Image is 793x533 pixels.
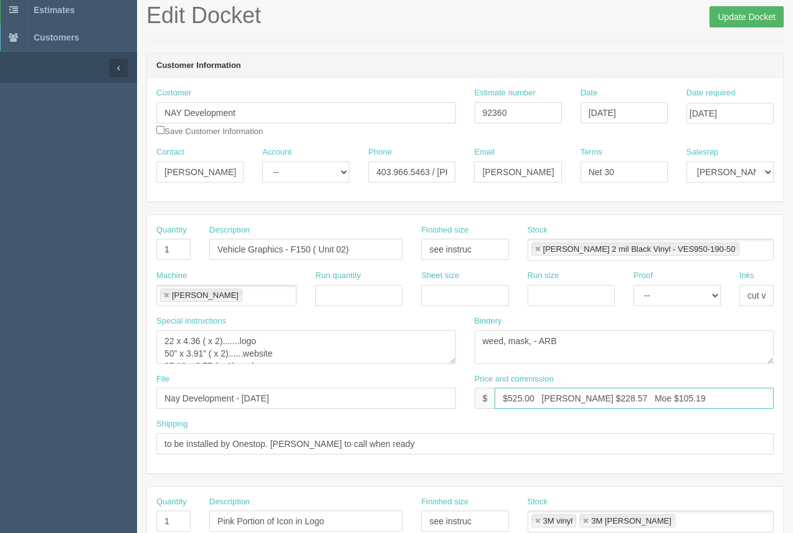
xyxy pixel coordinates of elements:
input: Enter customer name [156,102,456,123]
div: 3M vinyl [543,517,573,525]
label: Quantity [156,224,186,236]
label: Stock [528,496,548,508]
label: Sheet size [421,270,459,282]
label: Date required [686,87,736,99]
label: Shipping [156,418,188,430]
label: Run size [528,270,559,282]
header: Customer Information [147,54,783,79]
label: Run quantity [315,270,361,282]
span: Estimates [34,5,75,15]
label: Machine [156,270,187,282]
label: Price and commission [475,373,554,385]
textarea: weed, mask, - ARB [475,330,774,364]
label: Terms [581,146,602,158]
label: Special instructions [156,315,226,327]
label: Customer [156,87,191,99]
div: 3M [PERSON_NAME] [591,517,672,525]
label: Account [262,146,292,158]
input: Update Docket [710,6,784,27]
label: Inks [739,270,754,282]
label: Description [209,224,250,236]
label: Stock [528,224,548,236]
span: Customers [34,32,79,42]
label: Finished size [421,224,468,236]
div: $ [475,388,495,409]
textarea: 22 x 4.36 ( x 2).......logo 50” x 3.91” ( x 2)......website 25.19 x 2.75 ( x 1).....phone 4 x 3 (... [156,330,456,364]
label: Estimate number [475,87,536,99]
label: Finished size [421,496,468,508]
label: Date [581,87,597,99]
div: [PERSON_NAME] 2 mil Black Vinyl - VES950-190-50 [543,245,736,253]
label: Proof [634,270,653,282]
label: File [156,373,169,385]
div: [PERSON_NAME] [172,291,239,299]
label: Contact [156,146,184,158]
label: Description [209,496,250,508]
label: Salesrep [686,146,718,158]
h1: Edit Docket [146,3,784,28]
label: Phone [368,146,392,158]
div: Save Customer Information [156,87,456,137]
label: Bindery [475,315,502,327]
label: Quantity [156,496,186,508]
label: Email [474,146,495,158]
